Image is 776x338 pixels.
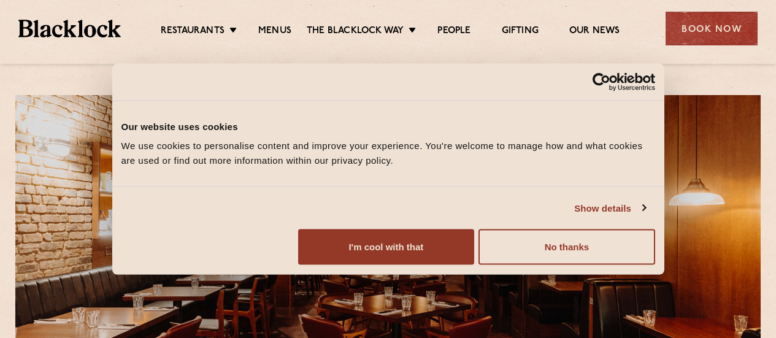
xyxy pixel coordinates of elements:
[18,20,121,37] img: BL_Textured_Logo-footer-cropped.svg
[258,25,291,39] a: Menus
[548,72,655,91] a: Usercentrics Cookiebot - opens in a new window
[121,119,655,134] div: Our website uses cookies
[502,25,539,39] a: Gifting
[478,229,655,265] button: No thanks
[437,25,471,39] a: People
[298,229,474,265] button: I'm cool with that
[574,201,645,215] a: Show details
[161,25,225,39] a: Restaurants
[121,139,655,168] div: We use cookies to personalise content and improve your experience. You're welcome to manage how a...
[666,12,758,45] div: Book Now
[307,25,404,39] a: The Blacklock Way
[569,25,620,39] a: Our News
